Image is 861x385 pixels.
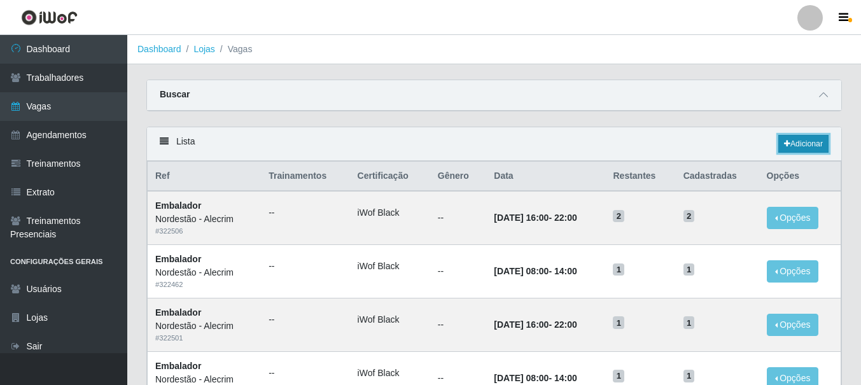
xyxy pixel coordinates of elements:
[613,370,624,382] span: 1
[215,43,253,56] li: Vagas
[350,162,430,192] th: Certificação
[430,298,486,351] td: --
[269,313,342,326] ul: --
[494,373,577,383] strong: -
[613,210,624,223] span: 2
[358,260,423,273] li: iWof Black
[137,44,181,54] a: Dashboard
[160,89,190,99] strong: Buscar
[358,367,423,380] li: iWof Black
[155,200,201,211] strong: Embalador
[486,162,605,192] th: Data
[155,319,253,333] div: Nordestão - Alecrim
[767,207,819,229] button: Opções
[494,373,549,383] time: [DATE] 08:00
[494,213,549,223] time: [DATE] 16:00
[155,226,253,237] div: # 322506
[494,213,577,223] strong: -
[269,260,342,273] ul: --
[778,135,829,153] a: Adicionar
[767,314,819,336] button: Opções
[554,373,577,383] time: 14:00
[155,307,201,318] strong: Embalador
[554,319,577,330] time: 22:00
[127,35,861,64] nav: breadcrumb
[605,162,675,192] th: Restantes
[269,206,342,220] ul: --
[767,260,819,283] button: Opções
[155,333,253,344] div: # 322501
[148,162,262,192] th: Ref
[155,279,253,290] div: # 322462
[193,44,214,54] a: Lojas
[494,319,577,330] strong: -
[430,191,486,244] td: --
[155,361,201,371] strong: Embalador
[147,127,841,161] div: Lista
[494,266,549,276] time: [DATE] 08:00
[554,213,577,223] time: 22:00
[683,316,695,329] span: 1
[683,370,695,382] span: 1
[21,10,78,25] img: CoreUI Logo
[358,313,423,326] li: iWof Black
[430,245,486,298] td: --
[269,367,342,380] ul: --
[494,266,577,276] strong: -
[155,266,253,279] div: Nordestão - Alecrim
[155,254,201,264] strong: Embalador
[554,266,577,276] time: 14:00
[494,319,549,330] time: [DATE] 16:00
[261,162,349,192] th: Trainamentos
[613,263,624,276] span: 1
[759,162,841,192] th: Opções
[430,162,486,192] th: Gênero
[613,316,624,329] span: 1
[676,162,759,192] th: Cadastradas
[683,263,695,276] span: 1
[358,206,423,220] li: iWof Black
[683,210,695,223] span: 2
[155,213,253,226] div: Nordestão - Alecrim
